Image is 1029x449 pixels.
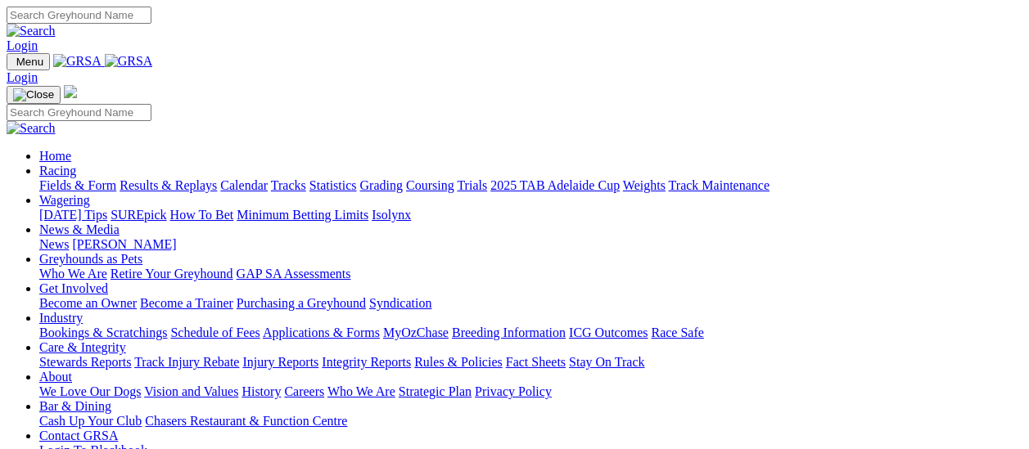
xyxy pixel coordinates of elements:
[39,326,1022,340] div: Industry
[39,178,1022,193] div: Racing
[105,54,153,69] img: GRSA
[360,178,403,192] a: Grading
[134,355,239,369] a: Track Injury Rebate
[406,178,454,192] a: Coursing
[322,355,411,369] a: Integrity Reports
[140,296,233,310] a: Become a Trainer
[39,208,1022,222] div: Wagering
[111,267,233,281] a: Retire Your Greyhound
[651,326,703,339] a: Race Safe
[7,7,151,24] input: Search
[399,384,472,398] a: Strategic Plan
[111,208,166,222] a: SUREpick
[39,355,1022,370] div: Care & Integrity
[237,296,366,310] a: Purchasing a Greyhound
[39,267,107,281] a: Who We Are
[39,222,120,236] a: News & Media
[506,355,566,369] a: Fact Sheets
[39,237,1022,252] div: News & Media
[241,384,281,398] a: History
[39,237,69,251] a: News
[327,384,395,398] a: Who We Are
[7,53,50,70] button: Toggle navigation
[271,178,306,192] a: Tracks
[237,208,368,222] a: Minimum Betting Limits
[383,326,449,339] a: MyOzChase
[39,164,76,177] a: Racing
[457,178,487,192] a: Trials
[39,208,107,222] a: [DATE] Tips
[490,178,620,192] a: 2025 TAB Adelaide Cup
[144,384,238,398] a: Vision and Values
[7,104,151,121] input: Search
[39,281,108,295] a: Get Involved
[16,56,43,68] span: Menu
[53,54,102,69] img: GRSA
[39,370,72,384] a: About
[39,384,141,398] a: We Love Our Dogs
[39,355,131,369] a: Stewards Reports
[170,208,234,222] a: How To Bet
[284,384,324,398] a: Careers
[145,414,347,428] a: Chasers Restaurant & Function Centre
[13,88,54,101] img: Close
[623,178,666,192] a: Weights
[309,178,357,192] a: Statistics
[39,326,167,339] a: Bookings & Scratchings
[39,267,1022,281] div: Greyhounds as Pets
[39,296,137,310] a: Become an Owner
[39,311,83,325] a: Industry
[39,252,142,266] a: Greyhounds as Pets
[39,399,111,413] a: Bar & Dining
[414,355,503,369] a: Rules & Policies
[39,178,116,192] a: Fields & Form
[263,326,380,339] a: Applications & Forms
[39,149,71,163] a: Home
[242,355,318,369] a: Injury Reports
[372,208,411,222] a: Isolynx
[72,237,176,251] a: [PERSON_NAME]
[39,414,142,428] a: Cash Up Your Club
[120,178,217,192] a: Results & Replays
[64,85,77,98] img: logo-grsa-white.png
[569,326,648,339] a: ICG Outcomes
[475,384,552,398] a: Privacy Policy
[220,178,268,192] a: Calendar
[7,86,61,104] button: Toggle navigation
[569,355,644,369] a: Stay On Track
[39,414,1022,429] div: Bar & Dining
[7,70,38,84] a: Login
[39,340,126,354] a: Care & Integrity
[369,296,431,310] a: Syndication
[237,267,351,281] a: GAP SA Assessments
[39,384,1022,399] div: About
[39,193,90,207] a: Wagering
[7,24,56,38] img: Search
[452,326,566,339] a: Breeding Information
[7,38,38,52] a: Login
[39,296,1022,311] div: Get Involved
[669,178,769,192] a: Track Maintenance
[7,121,56,136] img: Search
[39,429,118,442] a: Contact GRSA
[170,326,260,339] a: Schedule of Fees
